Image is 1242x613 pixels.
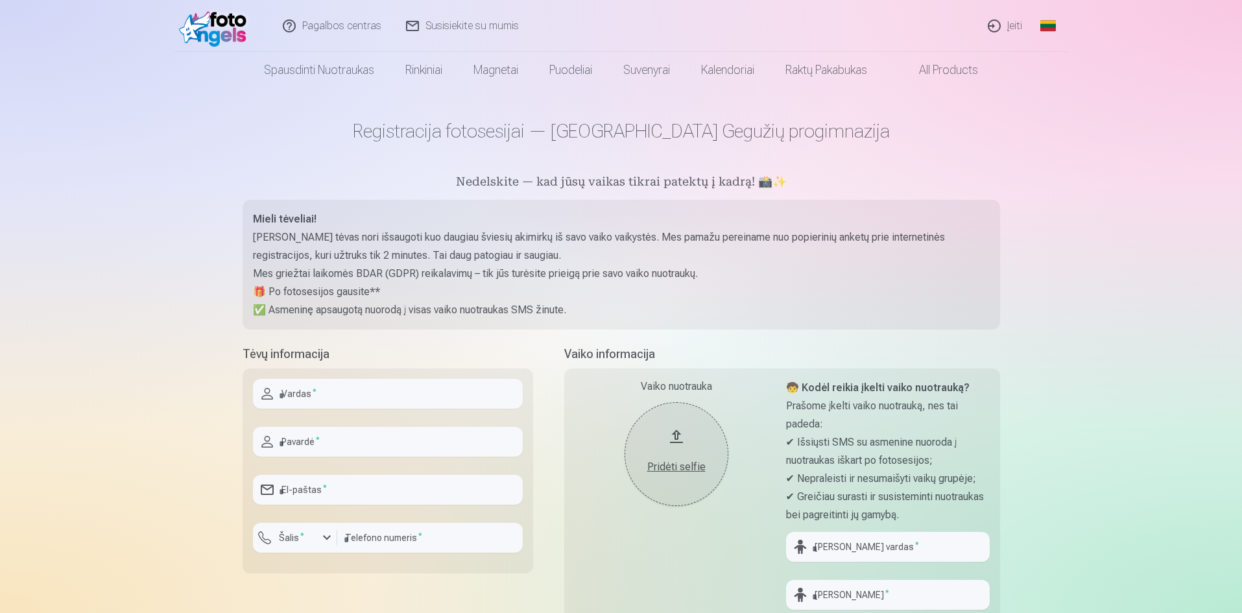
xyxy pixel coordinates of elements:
a: All products [883,52,994,88]
p: Prašome įkelti vaiko nuotrauką, nes tai padeda: [786,397,990,433]
p: ✅ Asmeninę apsaugotą nuorodą į visas vaiko nuotraukas SMS žinute. [253,301,990,319]
h1: Registracija fotosesijai — [GEOGRAPHIC_DATA] Gegužių progimnazija [243,119,1000,143]
p: ✔ Greičiau surasti ir susisteminti nuotraukas bei pagreitinti jų gamybą. [786,488,990,524]
strong: Mieli tėveliai! [253,213,316,225]
h5: Tėvų informacija [243,345,533,363]
h5: Nedelskite — kad jūsų vaikas tikrai patektų į kadrą! 📸✨ [243,174,1000,192]
a: Raktų pakabukas [770,52,883,88]
a: Suvenyrai [608,52,686,88]
strong: 🧒 Kodėl reikia įkelti vaiko nuotrauką? [786,381,970,394]
a: Puodeliai [534,52,608,88]
p: 🎁 Po fotosesijos gausite** [253,283,990,301]
p: Mes griežtai laikomės BDAR (GDPR) reikalavimų – tik jūs turėsite prieigą prie savo vaiko nuotraukų. [253,265,990,283]
a: Spausdinti nuotraukas [248,52,390,88]
a: Rinkiniai [390,52,458,88]
label: Šalis [274,531,309,544]
h5: Vaiko informacija [564,345,1000,363]
p: ✔ Nepraleisti ir nesumaišyti vaikų grupėje; [786,470,990,488]
p: ✔ Išsiųsti SMS su asmenine nuoroda į nuotraukas iškart po fotosesijos; [786,433,990,470]
div: Pridėti selfie [638,459,715,475]
img: /fa2 [179,5,254,47]
button: Pridėti selfie [625,402,728,506]
a: Kalendoriai [686,52,770,88]
button: Šalis* [253,523,337,553]
div: Vaiko nuotrauka [575,379,778,394]
a: Magnetai [458,52,534,88]
p: [PERSON_NAME] tėvas nori išsaugoti kuo daugiau šviesių akimirkų iš savo vaiko vaikystės. Mes pama... [253,228,990,265]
